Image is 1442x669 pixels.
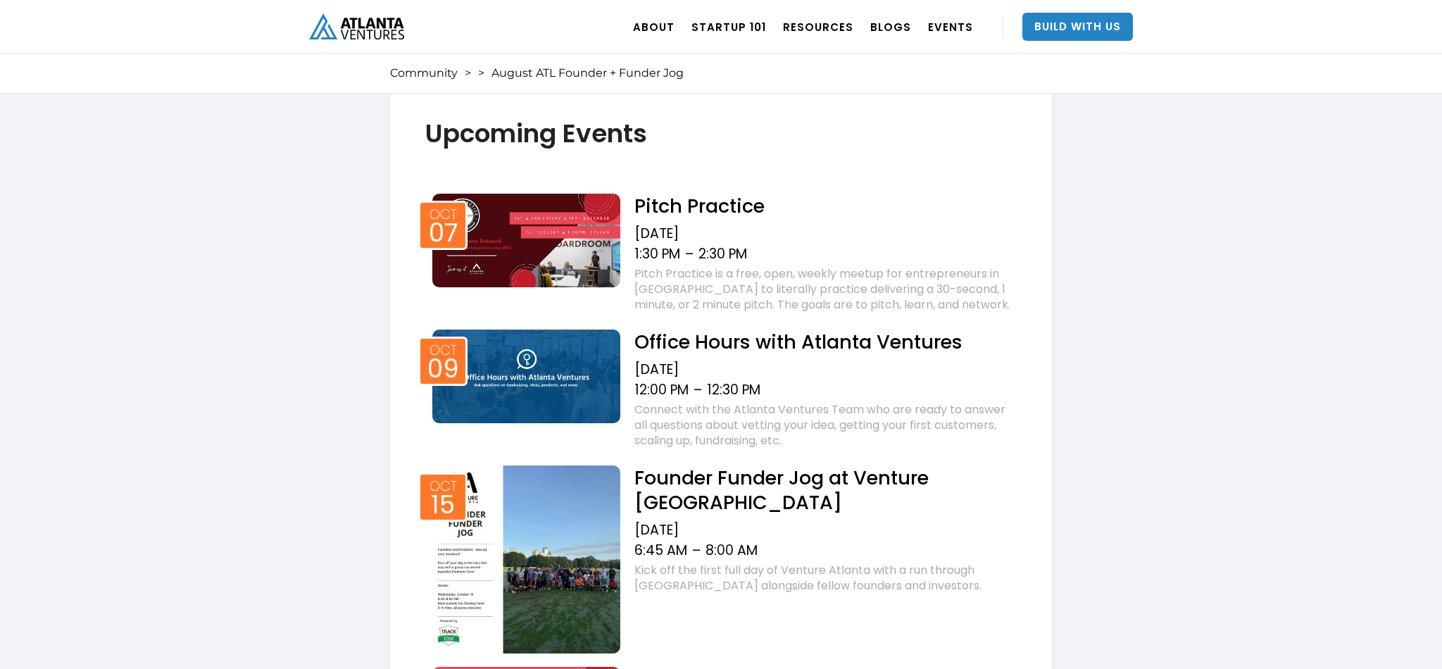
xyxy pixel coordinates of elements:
[431,494,455,515] div: 15
[634,266,1017,313] div: Pitch Practice is a free, open, weekly meetup for entrepreneurs in [GEOGRAPHIC_DATA] to literally...
[430,480,457,493] div: Oct
[633,7,675,46] a: ABOUT
[634,402,1017,449] div: Connect with the Atlanta Ventures Team who are ready to answer all questions about vetting your i...
[425,190,1017,316] a: Oct07Pitch Practice[DATE]1:30 PM–2:30 PMPitch Practice is a free, open, weekly meetup for entrepr...
[634,542,687,559] div: 6:45 AM
[706,542,758,559] div: 8:00 AM
[390,66,458,80] a: Community
[1022,13,1133,41] a: Build With Us
[870,7,911,46] a: BLOGS
[425,119,1017,148] h2: Upcoming Events
[425,462,1017,654] a: Oct15Founder Funder Jog at Venture [GEOGRAPHIC_DATA][DATE]6:45 AM–8:00 AMKick off the first full ...
[634,563,1017,594] div: Kick off the first full day of Venture Atlanta with a run through [GEOGRAPHIC_DATA] alongside fel...
[491,66,684,80] div: August ATL Founder + Funder Jog
[634,246,680,263] div: 1:30 PM
[465,66,471,80] div: >
[928,7,973,46] a: EVENTS
[692,542,701,559] div: –
[698,246,747,263] div: 2:30 PM
[427,358,459,380] div: 09
[634,330,1017,354] h2: Office Hours with Atlanta Ventures
[634,465,1017,515] h2: Founder Funder Jog at Venture [GEOGRAPHIC_DATA]
[478,66,484,80] div: >
[425,326,1017,452] a: Oct09Office Hours with Atlanta Ventures[DATE]12:00 PM–12:30 PMConnect with the Atlanta Ventures T...
[634,225,1017,242] div: [DATE]
[707,382,760,399] div: 12:30 PM
[634,382,689,399] div: 12:00 PM
[691,7,766,46] a: Startup 101
[783,7,853,46] a: RESOURCES
[429,223,458,244] div: 07
[634,361,1017,378] div: [DATE]
[694,382,702,399] div: –
[430,344,457,357] div: Oct
[634,194,1017,218] h2: Pitch Practice
[685,246,694,263] div: –
[430,208,457,221] div: Oct
[634,522,1017,539] div: [DATE]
